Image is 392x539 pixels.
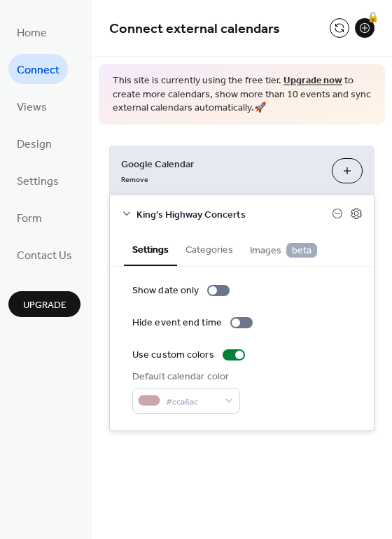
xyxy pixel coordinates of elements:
[17,97,47,118] span: Views
[17,22,47,44] span: Home
[17,59,59,81] span: Connect
[17,134,52,155] span: Design
[8,239,80,269] a: Contact Us
[17,171,59,192] span: Settings
[132,316,222,330] div: Hide event end time
[286,243,317,258] span: beta
[283,71,342,90] a: Upgrade now
[124,232,177,266] button: Settings
[121,174,148,184] span: Remove
[132,348,214,363] div: Use custom colors
[132,283,199,298] div: Show date only
[8,17,55,47] a: Home
[113,74,371,115] span: This site is currently using the free tier. to create more calendars, show more than 10 events an...
[241,232,325,265] button: Images beta
[132,370,237,384] div: Default calendar color
[166,394,218,409] span: #cca6ac
[8,165,67,195] a: Settings
[136,207,332,222] span: King's Highway Concerts
[8,291,80,317] button: Upgrade
[8,202,50,232] a: Form
[17,208,42,230] span: Form
[8,54,68,84] a: Connect
[109,15,280,43] span: Connect external calendars
[8,91,55,121] a: Views
[23,298,66,313] span: Upgrade
[121,157,321,171] span: Google Calendar
[8,128,60,158] a: Design
[250,243,317,258] span: Images
[177,232,241,265] button: Categories
[17,245,72,267] span: Contact Us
